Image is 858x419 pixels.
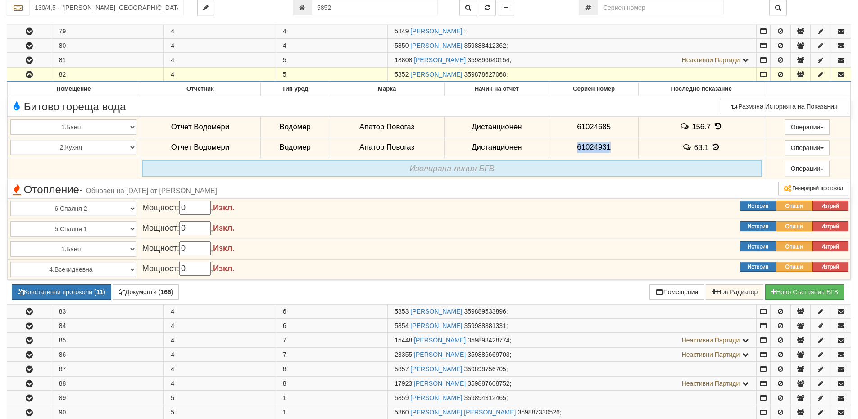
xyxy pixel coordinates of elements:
[713,122,723,131] span: История на показанията
[260,82,330,96] th: Тип уред
[395,27,409,35] span: Партида №
[682,143,694,151] span: История на забележките
[395,322,409,329] span: Партида №
[778,182,848,195] button: Генерирай протокол
[330,82,444,96] th: Марка
[444,117,549,137] td: Дистанционен
[682,56,740,64] span: Неактивни Партиди
[464,394,506,401] span: 359894312465
[52,391,164,405] td: 89
[410,71,462,78] a: [PERSON_NAME]
[142,264,235,273] span: Мощност: ,
[283,337,286,344] span: 7
[283,351,286,358] span: 7
[395,42,409,49] span: Партида №
[388,319,757,332] td: ;
[410,27,462,35] a: [PERSON_NAME]
[410,409,516,416] a: [PERSON_NAME] [PERSON_NAME]
[740,201,776,211] button: История
[142,244,235,253] span: Мощност: ,
[164,362,276,376] td: 4
[388,347,757,361] td: ;
[409,164,495,173] i: Изолирана линия БГВ
[682,351,740,358] span: Неактивни Партиди
[52,304,164,318] td: 83
[213,264,235,273] b: Изкл.
[776,221,812,231] button: Опиши
[164,347,276,361] td: 4
[785,119,830,135] button: Операции
[164,68,276,82] td: 4
[164,405,276,419] td: 5
[52,405,164,419] td: 90
[79,183,83,196] span: -
[388,362,757,376] td: ;
[52,53,164,67] td: 81
[812,241,848,251] button: Изтрий
[388,39,757,53] td: ;
[414,337,466,344] a: [PERSON_NAME]
[785,140,830,155] button: Операции
[12,284,111,300] button: Констативни протоколи (11)
[410,42,462,49] a: [PERSON_NAME]
[52,362,164,376] td: 87
[213,223,235,232] b: Изкл.
[283,409,286,416] span: 1
[164,391,276,405] td: 5
[388,68,757,82] td: ;
[649,284,704,300] button: Помещения
[740,221,776,231] button: История
[410,394,462,401] a: [PERSON_NAME]
[283,365,286,373] span: 8
[577,143,611,151] span: 61024931
[464,42,506,49] span: 359888412362
[776,201,812,211] button: Опиши
[164,304,276,318] td: 4
[812,201,848,211] button: Изтрий
[142,223,235,232] span: Мощност: ,
[410,365,462,373] a: [PERSON_NAME]
[52,333,164,347] td: 85
[395,308,409,315] span: Партида №
[464,365,506,373] span: 359898756705
[52,24,164,38] td: 79
[140,82,260,96] th: Отчетник
[10,101,126,113] span: Битово гореща вода
[410,322,462,329] a: [PERSON_NAME]
[812,262,848,272] button: Изтрий
[388,333,757,347] td: ;
[706,284,763,300] button: Нов Радиатор
[10,184,217,196] span: Отопление
[283,394,286,401] span: 1
[682,337,740,344] span: Неактивни Партиди
[388,405,757,419] td: ;
[444,137,549,158] td: Дистанционен
[468,337,509,344] span: 359898428774
[414,56,466,64] a: [PERSON_NAME]
[414,351,466,358] a: [PERSON_NAME]
[213,244,235,253] b: Изкл.
[468,56,509,64] span: 359896640154
[395,380,412,387] span: Партида №
[395,337,412,344] span: Партида №
[518,409,559,416] span: 359887330526
[213,203,235,212] b: Изкл.
[96,288,104,296] b: 11
[330,117,444,137] td: Апатор Повогаз
[785,161,830,176] button: Операции
[52,39,164,53] td: 80
[464,322,506,329] span: 359988881331
[395,365,409,373] span: Партида №
[8,82,140,96] th: Помещение
[260,137,330,158] td: Водомер
[682,380,740,387] span: Неактивни Партиди
[395,409,409,416] span: Партида №
[395,394,409,401] span: Партида №
[283,56,286,64] span: 5
[283,71,286,78] span: 5
[388,391,757,405] td: ;
[680,122,692,131] span: История на забележките
[740,241,776,251] button: История
[414,380,466,387] a: [PERSON_NAME]
[142,203,235,212] span: Мощност: ,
